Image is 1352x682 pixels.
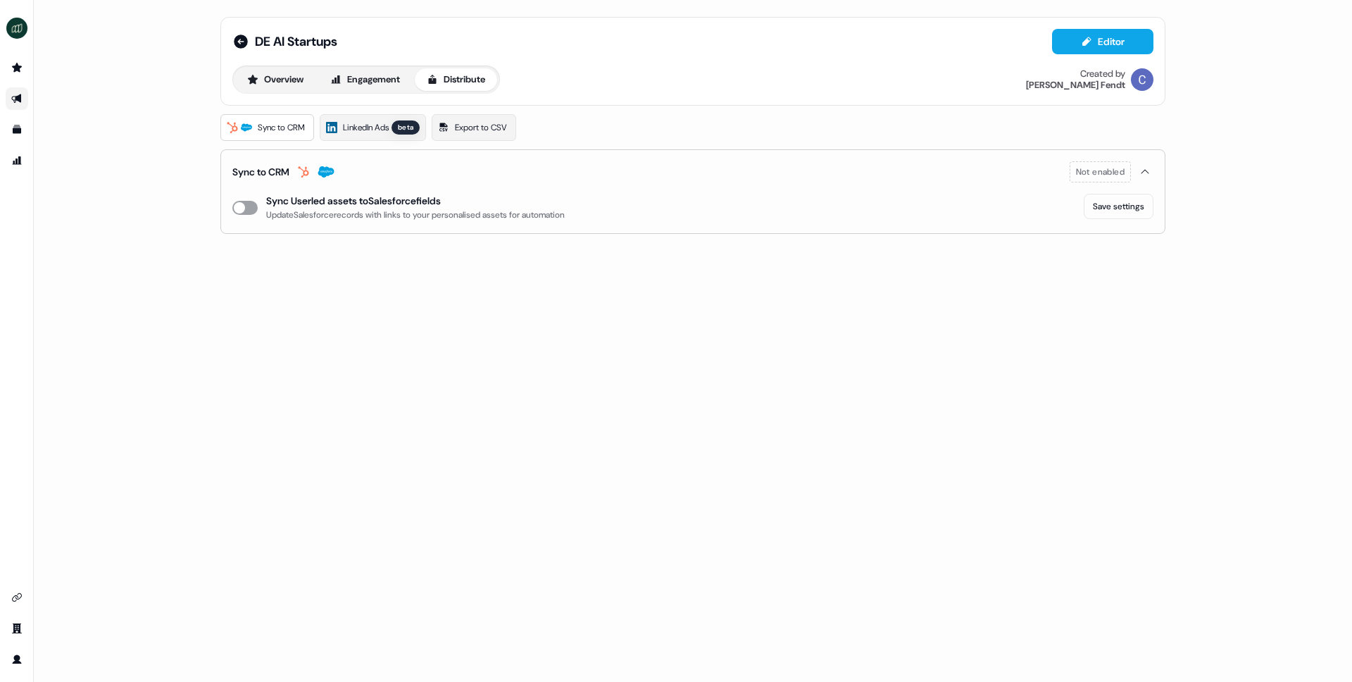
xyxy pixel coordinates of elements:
div: beta [392,120,420,135]
button: Engagement [318,68,412,91]
a: Go to prospects [6,56,28,79]
span: Export to CSV [455,120,507,135]
a: Go to attribution [6,149,28,172]
a: Export to CSV [432,114,516,141]
button: Overview [235,68,315,91]
a: Go to outbound experience [6,87,28,110]
span: LinkedIn Ads [343,120,389,135]
span: Not enabled [1076,165,1125,179]
button: Editor [1052,29,1153,54]
img: Catherine [1131,68,1153,91]
div: Update Salesforce records with links to your personalised assets for automation [266,208,565,222]
a: Go to integrations [6,586,28,609]
div: Created by [1080,68,1125,80]
div: Sync Userled assets to Salesforce fields [266,194,441,208]
button: Sync to CRMNot enabled [232,150,1153,194]
div: Sync to CRMNot enabled [232,194,1153,233]
a: Go to templates [6,118,28,141]
a: Go to team [6,617,28,640]
div: [PERSON_NAME] Fendt [1026,80,1125,91]
span: DE AI Startups [255,33,337,50]
div: Sync to CRM [232,165,289,179]
button: Distribute [415,68,497,91]
button: Save settings [1084,194,1153,219]
a: Go to profile [6,648,28,671]
a: LinkedIn Adsbeta [320,114,426,141]
span: Sync to CRM [258,120,305,135]
a: Editor [1052,36,1153,51]
a: Sync to CRM [220,114,314,141]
